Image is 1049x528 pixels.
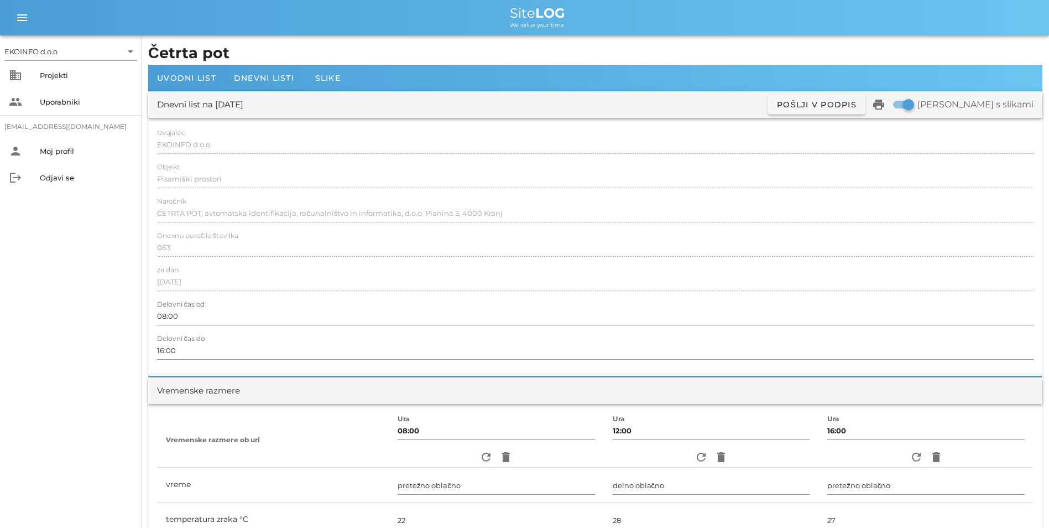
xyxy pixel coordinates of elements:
[157,385,240,397] div: Vremenske razmere
[157,163,180,172] label: Objekt
[15,11,29,24] i: menu
[157,232,238,240] label: Dnevno poročilo številka
[157,335,205,343] label: Delovni čas do
[4,43,137,60] div: EKOINFO d.o.o
[157,73,216,83] span: Uvodni list
[4,46,58,56] div: EKOINFO d.o.o
[157,129,185,137] label: Izvajalec
[157,413,389,468] th: Vremenske razmere ob uri
[535,5,565,21] b: LOG
[695,451,708,464] i: refresh
[9,144,22,158] i: person
[40,173,133,182] div: Odjavi se
[398,415,410,423] label: Ura
[827,415,839,423] label: Ura
[40,97,133,106] div: Uporabniki
[234,73,294,83] span: Dnevni listi
[157,301,205,309] label: Delovni čas od
[40,71,133,80] div: Projekti
[157,198,186,206] label: Naročnik
[613,415,625,423] label: Ura
[499,451,513,464] i: delete
[9,69,22,82] i: business
[157,99,243,111] div: Dnevni list na [DATE]
[510,22,565,29] span: We value your time.
[315,73,341,83] span: Slike
[768,95,865,115] button: Pošlji v podpis
[776,100,857,110] span: Pošlji v podpis
[917,99,1034,110] label: [PERSON_NAME] s slikami
[891,408,1049,528] div: Pripomoček za klepet
[479,451,493,464] i: refresh
[9,171,22,184] i: logout
[872,98,885,111] i: print
[510,5,565,21] span: Site
[124,45,137,58] i: arrow_drop_down
[148,42,1042,65] h1: Četrta pot
[9,95,22,108] i: people
[40,147,133,156] div: Moj profil
[714,451,728,464] i: delete
[891,408,1049,528] iframe: Chat Widget
[157,468,389,503] td: vreme
[157,266,179,275] label: za dan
